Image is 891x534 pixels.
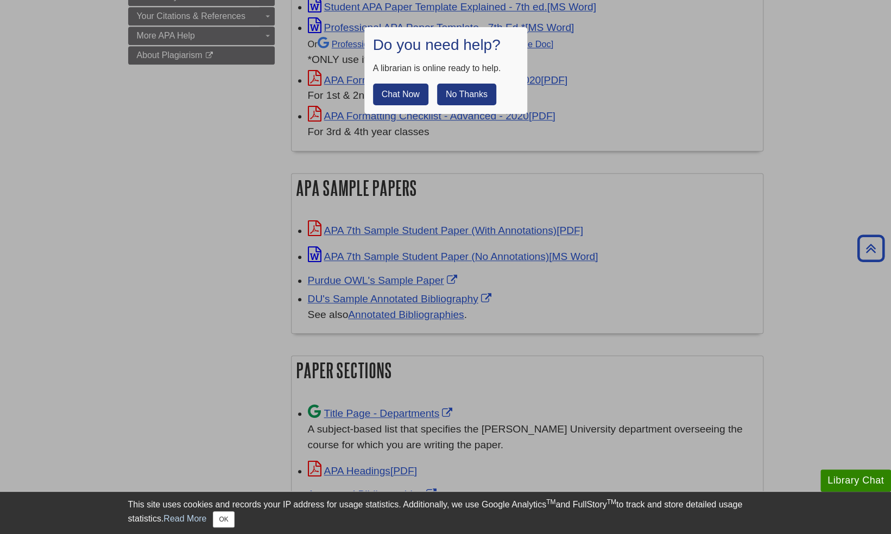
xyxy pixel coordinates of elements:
[373,36,519,54] h1: Do you need help?
[128,498,763,527] div: This site uses cookies and records your IP address for usage statistics. Additionally, we use Goo...
[607,498,616,506] sup: TM
[820,469,891,492] button: Library Chat
[163,514,206,523] a: Read More
[437,84,496,105] button: No Thanks
[373,62,519,75] div: A librarian is online ready to help.
[546,498,555,506] sup: TM
[373,84,428,105] button: Chat Now
[213,511,234,527] button: Close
